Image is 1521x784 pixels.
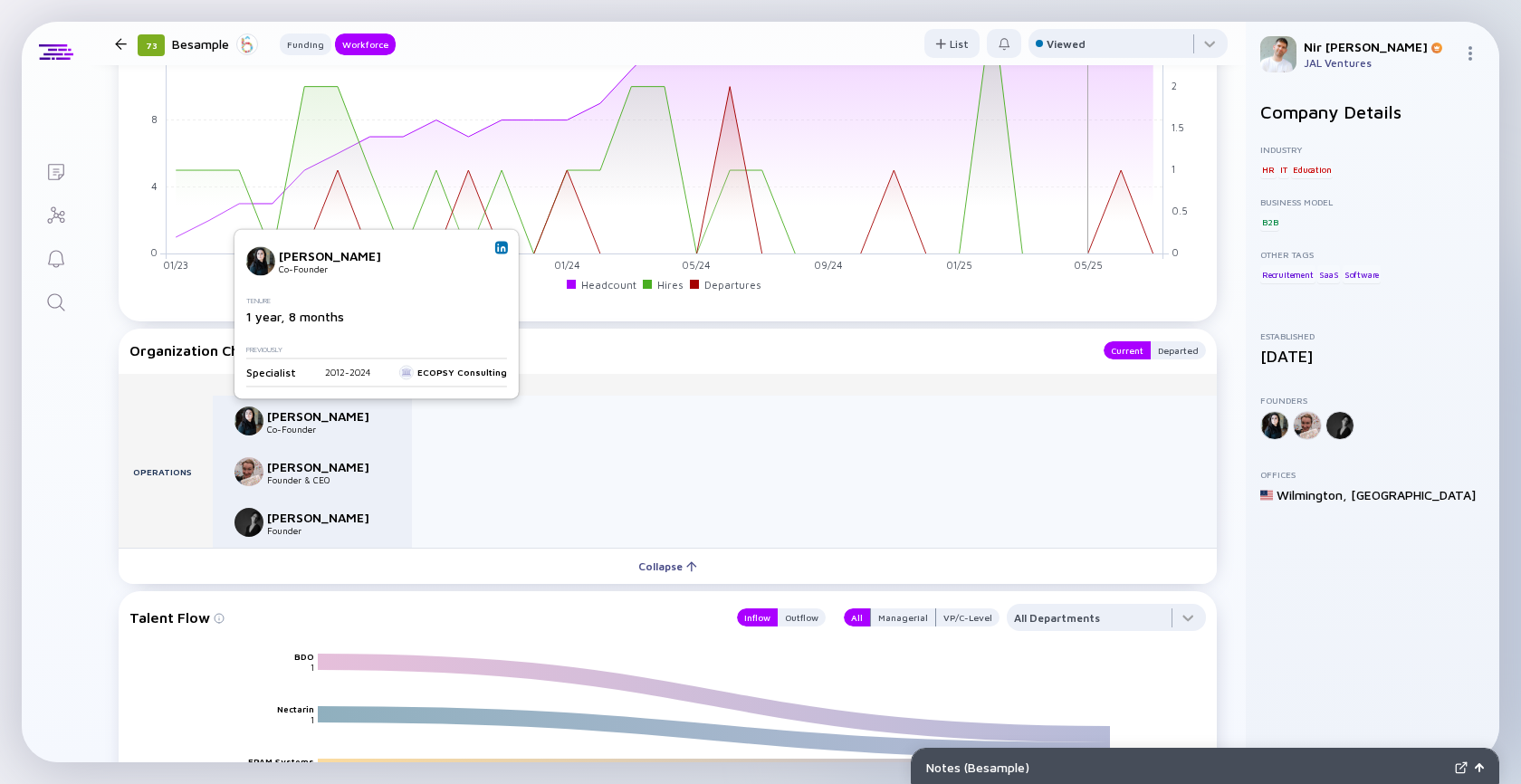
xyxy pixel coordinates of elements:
div: Previously [246,346,500,354]
tspan: 01/23 [163,260,188,272]
tspan: 1.5 [1172,121,1184,133]
button: Outflow [778,608,826,626]
button: VP/C-Level [936,608,1000,626]
div: Co-Founder [267,424,387,435]
div: VP/C-Levels [412,379,1217,390]
div: B2B [1260,213,1279,231]
div: Established [1260,330,1485,341]
tspan: 1 [1172,163,1175,175]
div: Viewed [1047,37,1086,51]
div: Offices [1260,469,1485,480]
h2: Company Details [1260,101,1485,122]
div: Founder [267,525,387,536]
div: List [924,30,980,58]
div: Business Model [1260,196,1485,207]
button: Managerial [870,608,936,626]
div: Organization Chart [129,341,1086,359]
div: JAL Ventures [1304,56,1456,70]
div: [PERSON_NAME] [279,248,398,263]
div: Founder & CEO [267,474,387,485]
tspan: 01/25 [946,260,972,272]
div: HR [1260,160,1277,178]
div: Besample [172,33,258,55]
div: [DATE] [1260,347,1485,366]
text: BDO [294,651,314,662]
a: Investor Map [22,192,90,235]
div: Wilmington , [1277,487,1347,502]
div: Industry [1260,144,1485,155]
button: Collapse [119,548,1217,584]
tspan: 0.5 [1172,206,1188,217]
text: 1 [311,662,314,673]
img: Rina Chernov Linkedin Profile [497,243,506,252]
tspan: 2 [1172,80,1177,91]
tspan: 0 [151,247,158,259]
tspan: 05/24 [682,260,711,272]
img: Elena Brandt picture [234,457,263,486]
button: Current [1104,341,1151,359]
img: Nir Profile Picture [1260,36,1296,72]
a: Search [22,279,90,322]
tspan: 8 [152,113,158,125]
img: Rina Chernov picture [234,406,263,435]
img: Tamila Feldman picture [234,508,263,537]
text: 1 [311,714,314,725]
div: 73 [138,34,165,56]
tspan: 09/24 [814,260,843,272]
div: Founders [213,379,412,390]
div: Education [1291,160,1333,178]
div: Recruitement [1260,265,1315,283]
div: Operations [119,396,213,548]
button: Funding [280,33,331,55]
img: Expand Notes [1455,761,1468,774]
div: [PERSON_NAME] [267,408,387,424]
div: Notes ( Besample ) [926,760,1448,775]
div: Workforce [335,35,396,53]
button: All [844,608,870,626]
img: Rina Chernov picture [246,246,275,275]
div: Software [1343,265,1381,283]
img: United States Flag [1260,489,1273,502]
tspan: 4 [152,180,158,192]
button: Departed [1151,341,1206,359]
div: Other Tags [1260,249,1485,260]
img: Open Notes [1475,763,1484,772]
tspan: 01/24 [554,260,580,272]
div: IT [1278,160,1289,178]
tspan: 05/25 [1074,260,1103,272]
div: Talent Flow [129,604,719,631]
div: Collapse [627,552,708,580]
div: Co-Founder [279,263,398,274]
div: Tenure [246,297,500,305]
div: 1 year, 8 months [246,309,500,324]
text: EPAM Systems [248,756,314,767]
div: Founders [1260,395,1485,406]
div: Nir [PERSON_NAME] [1304,39,1456,54]
button: List [924,29,980,58]
div: [GEOGRAPHIC_DATA] [1351,487,1476,502]
button: Workforce [335,33,396,55]
div: [PERSON_NAME] [267,459,387,474]
button: Inflow [737,608,778,626]
a: Reminders [22,235,90,279]
text: Nectarin [277,703,314,714]
div: Funding [280,35,331,53]
div: [PERSON_NAME] [267,510,387,525]
div: SaaS [1317,265,1340,283]
div: Managerial [871,608,935,626]
div: 2012 - 2024 [325,367,370,378]
div: Specialist [246,366,296,379]
a: Lists [22,148,90,192]
tspan: 0 [1172,247,1179,259]
img: Menu [1463,46,1478,61]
